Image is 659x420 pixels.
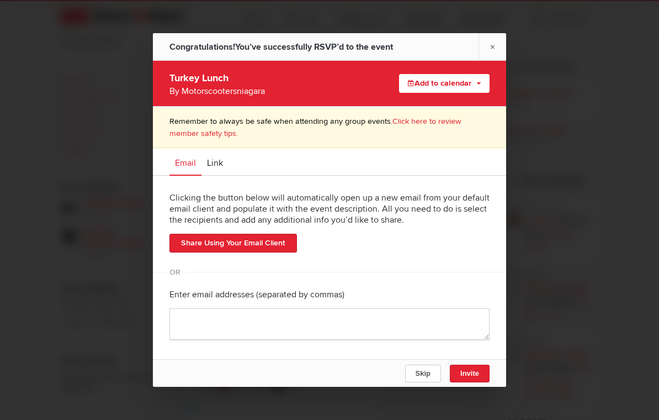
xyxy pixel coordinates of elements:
p: Remember to always be safe when attending any group events. [169,116,490,139]
div: You’ve successfully RSVP’d to the event [169,33,393,61]
div: Clicking the button below will automatically open up a new email from your default email client a... [169,184,490,234]
a: Share Using Your Email Client [169,234,297,253]
a: Link [201,148,228,176]
span: Congratulations! [169,41,235,53]
span: Invite [460,369,479,377]
span: Link [207,158,223,169]
span: Skip [416,369,431,377]
button: Add to calendar [399,74,490,93]
a: Email [169,148,201,176]
a: Click here to review member safety tips. [169,117,461,138]
button: Skip [405,365,441,382]
span: Email [175,158,196,169]
div: Enter email addresses (separated by commas) [169,281,490,308]
button: Invite [450,365,490,382]
div: Turkey Lunch [169,69,362,98]
a: × [479,33,506,60]
div: By Motorscootersniagara [169,85,362,98]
